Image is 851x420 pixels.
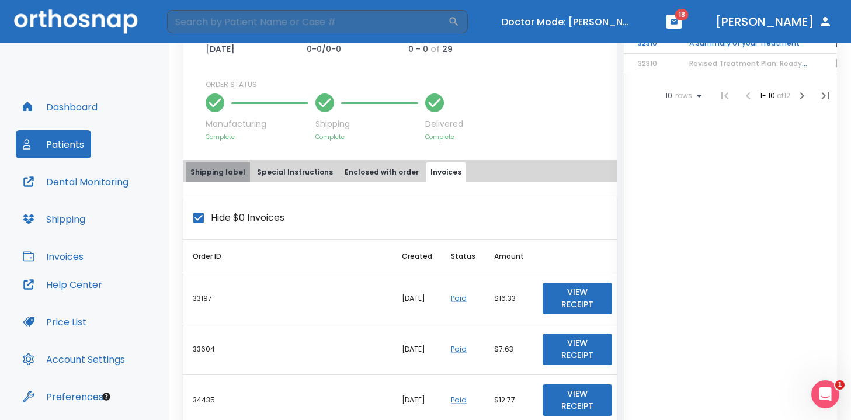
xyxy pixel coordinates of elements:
[16,205,92,233] button: Shipping
[252,162,338,182] button: Special Instructions
[497,12,637,32] button: Doctor Mode: [PERSON_NAME]
[167,10,448,33] input: Search by Patient Name or Case #
[451,344,467,354] a: Paid
[442,240,485,273] th: Status
[835,380,845,390] span: 1
[186,162,250,182] button: Shipping label
[543,334,612,365] button: View Receipt
[543,283,612,314] button: View Receipt
[675,9,689,20] span: 18
[16,93,105,121] button: Dashboard
[485,273,533,324] td: $16.33
[760,91,777,100] span: 1 - 10
[16,242,91,270] button: Invoices
[638,58,657,68] span: 32310
[206,118,308,130] p: Manufacturing
[672,92,692,100] span: rows
[392,273,442,324] td: [DATE]
[340,162,423,182] button: Enclosed with order
[206,133,308,141] p: Complete
[16,130,91,158] button: Patients
[16,308,93,336] button: Price List
[315,133,418,141] p: Complete
[485,324,533,375] td: $7.63
[101,391,112,402] div: Tooltip anchor
[16,383,110,411] button: Preferences
[675,33,821,54] td: A Summary of your Treatment
[425,133,463,141] p: Complete
[543,394,612,404] a: View Receipt
[183,324,392,375] th: 33604
[16,345,132,373] button: Account Settings
[689,58,847,68] span: Revised Treatment Plan: Ready for Approval
[451,293,467,303] a: Paid
[543,293,612,303] a: View Receipt
[624,33,675,54] td: 32310
[307,42,345,56] p: 0-0/0-0
[485,240,533,273] th: Amount
[543,343,612,353] a: View Receipt
[451,395,467,405] a: Paid
[426,162,466,182] button: Invoices
[14,9,138,33] img: Orthosnap
[392,240,442,273] th: Created
[408,42,428,56] p: 0 - 0
[430,42,440,56] p: of
[543,384,612,416] button: View Receipt
[16,168,136,196] button: Dental Monitoring
[777,91,790,100] span: of 12
[392,324,442,375] td: [DATE]
[183,273,392,324] th: 33197
[16,270,109,298] button: Help Center
[442,42,453,56] p: 29
[315,118,418,130] p: Shipping
[665,92,672,100] span: 10
[206,79,609,90] p: ORDER STATUS
[186,162,614,182] div: tabs
[206,42,239,56] p: [DATE]
[425,118,463,130] p: Delivered
[711,11,837,32] button: [PERSON_NAME]
[211,211,284,225] span: Hide $0 Invoices
[183,240,392,273] th: Order ID
[811,380,839,408] iframe: Intercom live chat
